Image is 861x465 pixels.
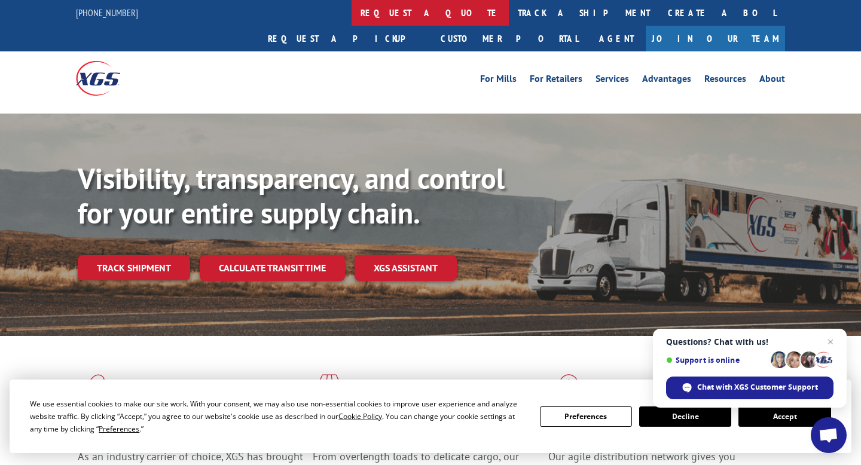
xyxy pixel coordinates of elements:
a: [PHONE_NUMBER] [76,7,138,19]
a: About [759,74,785,87]
b: Visibility, transparency, and control for your entire supply chain. [78,160,505,231]
div: Cookie Consent Prompt [10,380,851,453]
span: Chat with XGS Customer Support [697,382,818,393]
span: Preferences [99,424,139,434]
button: Accept [738,406,831,427]
a: Calculate transit time [200,255,345,281]
button: Decline [639,406,731,427]
a: Resources [704,74,746,87]
div: Open chat [811,417,847,453]
span: Cookie Policy [338,411,382,421]
span: Questions? Chat with us! [666,337,833,347]
a: Agent [587,26,646,51]
button: Preferences [540,406,632,427]
a: Customer Portal [432,26,587,51]
a: For Retailers [530,74,582,87]
a: Advantages [642,74,691,87]
img: xgs-icon-focused-on-flooring-red [313,374,341,405]
a: For Mills [480,74,517,87]
div: Chat with XGS Customer Support [666,377,833,399]
a: Track shipment [78,255,190,280]
a: Join Our Team [646,26,785,51]
div: We use essential cookies to make our site work. With your consent, we may also use non-essential ... [30,397,525,435]
span: Support is online [666,356,767,365]
a: Request a pickup [259,26,432,51]
img: xgs-icon-total-supply-chain-intelligence-red [78,374,115,405]
img: xgs-icon-flagship-distribution-model-red [548,374,590,405]
a: XGS ASSISTANT [355,255,457,281]
span: Close chat [823,335,838,349]
a: Services [596,74,629,87]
